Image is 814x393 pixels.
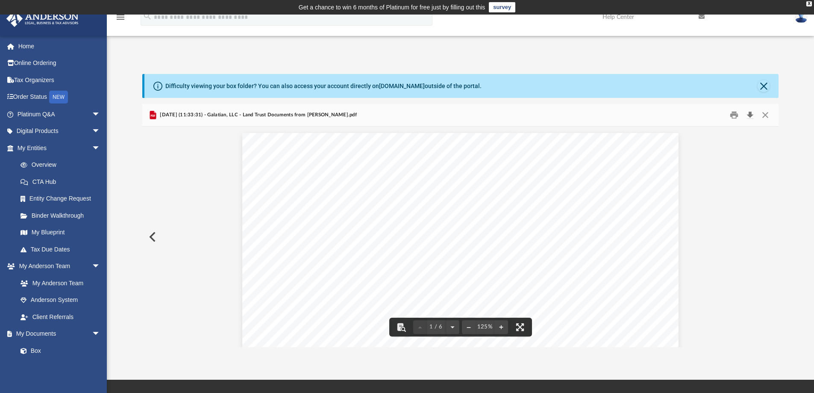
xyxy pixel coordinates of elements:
[6,325,109,343] a: My Documentsarrow_drop_down
[795,11,808,23] img: User Pic
[142,127,779,347] div: Document Viewer
[12,275,105,292] a: My Anderson Team
[142,127,779,347] div: File preview
[462,318,476,337] button: Zoom out
[12,207,113,224] a: Binder Walkthrough
[427,324,446,330] span: 1 / 6
[49,91,68,103] div: NEW
[115,16,126,22] a: menu
[92,123,109,140] span: arrow_drop_down
[6,89,113,106] a: Order StatusNEW
[6,71,113,89] a: Tax Organizers
[446,318,459,337] button: Next page
[12,292,109,309] a: Anderson System
[143,12,152,21] i: search
[494,318,508,337] button: Zoom in
[427,318,446,337] button: 1 / 6
[12,190,113,207] a: Entity Change Request
[742,109,758,122] button: Download
[489,2,515,12] a: survey
[12,342,105,359] a: Box
[6,38,113,55] a: Home
[6,55,113,72] a: Online Ordering
[12,241,113,258] a: Tax Due Dates
[299,2,485,12] div: Get a chance to win 6 months of Platinum for free just by filling out this
[142,225,161,249] button: Previous File
[511,318,529,337] button: Enter fullscreen
[6,106,113,123] a: Platinum Q&Aarrow_drop_down
[115,12,126,22] i: menu
[6,139,113,157] a: My Entitiesarrow_drop_down
[158,111,357,119] span: [DATE] (11:33:31) - Galatian, LLC - Land Trust Documents from [PERSON_NAME].pdf
[726,109,743,122] button: Print
[758,109,773,122] button: Close
[12,359,109,376] a: Meeting Minutes
[806,1,812,6] div: close
[12,157,113,174] a: Overview
[6,258,109,275] a: My Anderson Teamarrow_drop_down
[92,258,109,275] span: arrow_drop_down
[92,139,109,157] span: arrow_drop_down
[392,318,411,337] button: Toggle findbar
[6,123,113,140] a: Digital Productsarrow_drop_down
[142,104,779,347] div: Preview
[476,324,494,330] div: Current zoom level
[758,80,770,92] button: Close
[379,83,425,89] a: [DOMAIN_NAME]
[12,224,109,241] a: My Blueprint
[4,10,81,27] img: Anderson Advisors Platinum Portal
[165,82,482,91] div: Difficulty viewing your box folder? You can also access your account directly on outside of the p...
[12,173,113,190] a: CTA Hub
[92,106,109,123] span: arrow_drop_down
[12,308,109,325] a: Client Referrals
[92,325,109,343] span: arrow_drop_down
